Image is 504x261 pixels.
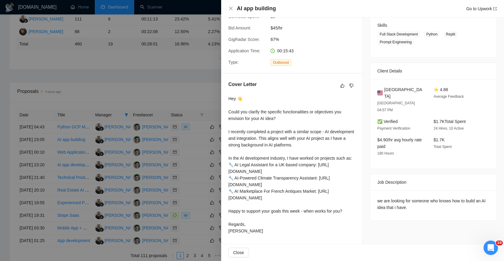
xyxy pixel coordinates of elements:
[277,48,294,53] span: 00:15:43
[228,6,233,11] button: Close
[377,23,387,28] span: Skills
[377,137,422,149] span: $4.90/hr avg hourly rate paid
[237,5,276,12] h4: AI app building
[377,119,398,124] span: ✅ Verified
[228,81,257,88] h5: Cover Letter
[377,151,394,155] span: 180 Hours
[271,59,291,66] span: Outbound
[349,83,354,88] span: dislike
[484,241,498,255] iframe: Intercom live chat
[377,174,489,190] div: Job Description
[444,31,458,38] span: Replit
[271,25,361,31] span: $45/hr
[493,7,497,11] span: export
[434,145,452,149] span: Total Spent
[228,26,251,30] span: Bid Amount:
[271,36,361,43] span: 67%
[384,86,424,100] span: [GEOGRAPHIC_DATA]
[233,249,244,256] span: Close
[434,87,448,92] span: ⭐ 4.88
[434,94,464,99] span: Average Feedback
[228,48,261,53] span: Application Time:
[434,137,445,142] span: $1.7K
[377,101,415,112] span: [GEOGRAPHIC_DATA] 04:57 PM
[377,39,414,45] span: Prompt Engineering
[434,126,464,130] span: 24 Hires, 10 Active
[348,82,355,89] button: dislike
[377,90,383,96] img: 🇺🇸
[466,6,497,11] a: Go to Upworkexport
[377,31,420,38] span: Full Stack Development
[377,126,410,130] span: Payment Verification
[377,198,489,211] div: we are looking for someone who knows how to build an AI idea that i have.
[271,49,275,53] span: clock-circle
[377,63,489,79] div: Client Details
[434,119,466,124] span: $1.7K Total Spent
[228,248,249,257] button: Close
[228,60,239,65] span: Type:
[228,37,260,42] span: GigRadar Score:
[424,31,440,38] span: Python
[340,83,345,88] span: like
[228,14,260,19] span: Connects Spent:
[496,241,503,245] span: 10
[339,82,346,89] button: like
[228,95,355,234] div: Hey 👋 Could you clarify the specific functionalities or objectives you envision for your AI idea?...
[228,6,233,11] span: close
